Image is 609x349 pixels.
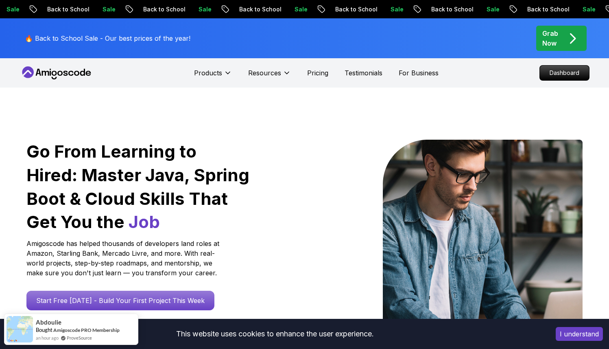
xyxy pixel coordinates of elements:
[232,5,288,13] p: Back to School
[480,5,506,13] p: Sale
[192,5,218,13] p: Sale
[520,5,576,13] p: Back to School
[67,334,92,341] a: ProveSource
[307,68,328,78] a: Pricing
[26,291,214,310] a: Start Free [DATE] - Build Your First Project This Week
[36,327,52,333] span: Bought
[36,334,59,341] span: an hour ago
[399,68,439,78] a: For Business
[136,5,192,13] p: Back to School
[248,68,281,78] p: Resources
[36,319,61,326] span: Abdoulie
[345,68,382,78] a: Testimonials
[26,239,222,278] p: Amigoscode has helped thousands of developers land roles at Amazon, Starling Bank, Mercado Livre,...
[556,327,603,341] button: Accept cookies
[540,66,589,80] p: Dashboard
[6,325,544,343] div: This website uses cookies to enhance the user experience.
[194,68,232,84] button: Products
[53,327,120,333] a: Amigoscode PRO Membership
[328,5,384,13] p: Back to School
[129,211,160,232] span: Job
[539,65,589,81] a: Dashboard
[384,5,410,13] p: Sale
[248,68,291,84] button: Resources
[542,29,558,48] p: Grab Now
[576,5,602,13] p: Sale
[288,5,314,13] p: Sale
[26,140,251,234] h1: Go From Learning to Hired: Master Java, Spring Boot & Cloud Skills That Get You the
[40,5,96,13] p: Back to School
[25,33,190,43] p: 🔥 Back to School Sale - Our best prices of the year!
[424,5,480,13] p: Back to School
[7,316,33,342] img: provesource social proof notification image
[96,5,122,13] p: Sale
[194,68,222,78] p: Products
